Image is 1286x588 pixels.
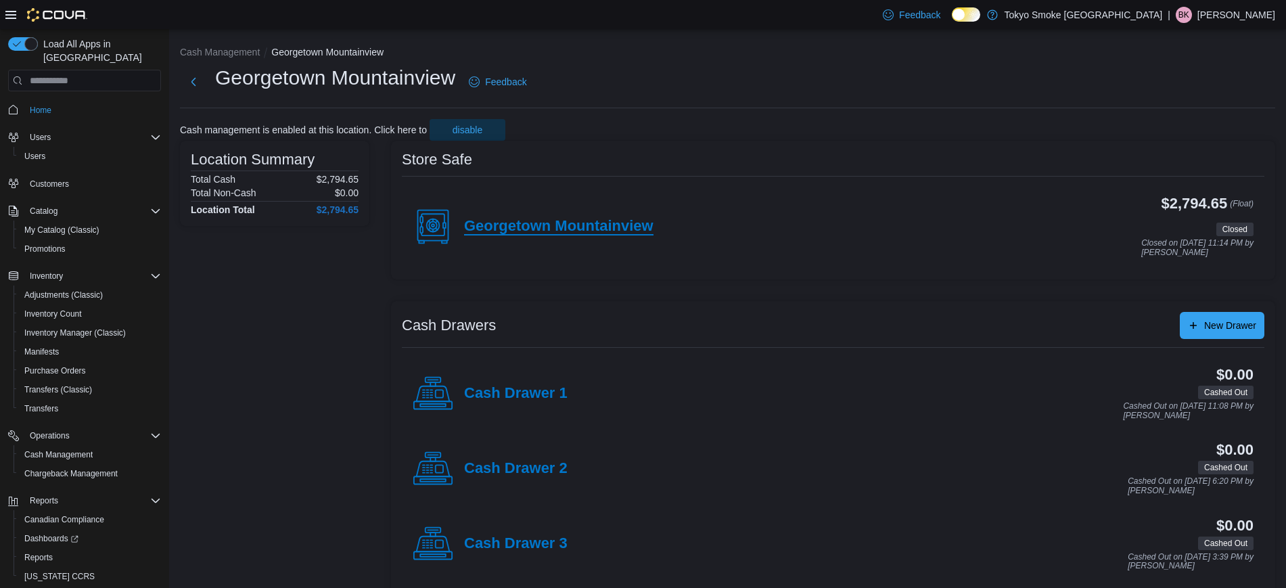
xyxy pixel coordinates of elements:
button: Reports [24,493,64,509]
a: Transfers [19,401,64,417]
span: Inventory Count [24,309,82,319]
p: Closed on [DATE] 11:14 PM by [PERSON_NAME] [1141,239,1254,257]
span: Canadian Compliance [24,514,104,525]
button: Catalog [24,203,63,219]
p: Tokyo Smoke [GEOGRAPHIC_DATA] [1005,7,1163,23]
h6: Total Non-Cash [191,187,256,198]
p: (Float) [1230,196,1254,220]
p: Cashed Out on [DATE] 3:39 PM by [PERSON_NAME] [1128,553,1254,571]
span: Catalog [24,203,161,219]
span: Reports [24,493,161,509]
button: Cash Management [14,445,166,464]
span: Transfers (Classic) [24,384,92,395]
span: Cash Management [19,447,161,463]
a: Home [24,102,57,118]
span: My Catalog (Classic) [19,222,161,238]
button: Inventory [3,267,166,286]
span: Users [24,129,161,145]
h4: $2,794.65 [317,204,359,215]
button: Reports [14,548,166,567]
button: Georgetown Mountainview [271,47,384,58]
button: Next [180,68,207,95]
button: [US_STATE] CCRS [14,567,166,586]
a: Inventory Count [19,306,87,322]
button: Chargeback Management [14,464,166,483]
h3: $0.00 [1216,442,1254,458]
a: Inventory Manager (Classic) [19,325,131,341]
span: Cashed Out [1198,537,1254,550]
h4: Cash Drawer 3 [464,535,568,553]
button: Users [3,128,166,147]
button: Catalog [3,202,166,221]
button: Transfers [14,399,166,418]
span: Reports [24,552,53,563]
span: Washington CCRS [19,568,161,585]
p: Cash management is enabled at this location. Click here to [180,125,427,135]
button: Purchase Orders [14,361,166,380]
span: Customers [24,175,161,192]
h3: Location Summary [191,152,315,168]
p: | [1168,7,1170,23]
span: Cashed Out [1204,386,1247,399]
span: Cashed Out [1198,386,1254,399]
button: Operations [24,428,75,444]
span: Manifests [24,346,59,357]
button: Customers [3,174,166,194]
button: disable [430,119,505,141]
button: Inventory Manager (Classic) [14,323,166,342]
h4: Georgetown Mountainview [464,218,653,235]
span: Chargeback Management [19,466,161,482]
a: Cash Management [19,447,98,463]
p: $2,794.65 [317,174,359,185]
span: Reports [30,495,58,506]
span: disable [453,123,482,137]
span: Inventory Manager (Classic) [24,327,126,338]
button: My Catalog (Classic) [14,221,166,240]
button: Cash Management [180,47,260,58]
span: My Catalog (Classic) [24,225,99,235]
h1: Georgetown Mountainview [215,64,455,91]
span: Inventory Count [19,306,161,322]
p: $0.00 [335,187,359,198]
span: Users [24,151,45,162]
a: Promotions [19,241,71,257]
span: Transfers [24,403,58,414]
button: Adjustments (Classic) [14,286,166,304]
span: Operations [30,430,70,441]
span: BK [1178,7,1189,23]
a: Customers [24,176,74,192]
span: Cash Management [24,449,93,460]
span: Load All Apps in [GEOGRAPHIC_DATA] [38,37,161,64]
span: Chargeback Management [24,468,118,479]
input: Dark Mode [952,7,980,22]
a: Reports [19,549,58,566]
h3: $0.00 [1216,518,1254,534]
span: Purchase Orders [19,363,161,379]
span: Closed [1216,223,1254,236]
img: Cova [27,8,87,22]
button: Promotions [14,240,166,258]
span: Cashed Out [1198,461,1254,474]
div: Bonnie Kissoon [1176,7,1192,23]
a: Canadian Compliance [19,512,110,528]
span: Transfers [19,401,161,417]
span: Dashboards [24,533,78,544]
span: Users [30,132,51,143]
span: Inventory Manager (Classic) [19,325,161,341]
span: Cashed Out [1204,461,1247,474]
h3: Store Safe [402,152,472,168]
p: [PERSON_NAME] [1197,7,1275,23]
span: Customers [30,179,69,189]
a: [US_STATE] CCRS [19,568,100,585]
button: Users [24,129,56,145]
h4: Cash Drawer 2 [464,460,568,478]
span: Reports [19,549,161,566]
span: Cashed Out [1204,537,1247,549]
h3: $0.00 [1216,367,1254,383]
span: Inventory [24,268,161,284]
span: Adjustments (Classic) [19,287,161,303]
a: Adjustments (Classic) [19,287,108,303]
span: Promotions [24,244,66,254]
span: Canadian Compliance [19,512,161,528]
nav: An example of EuiBreadcrumbs [180,45,1275,62]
